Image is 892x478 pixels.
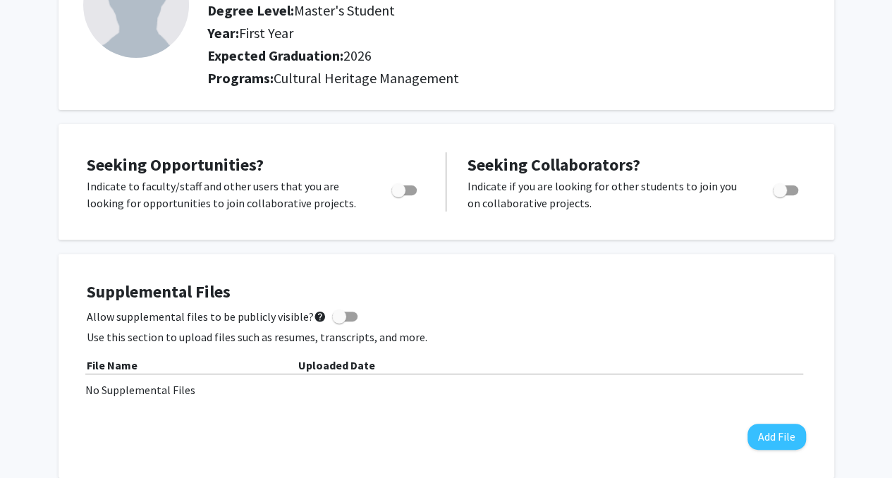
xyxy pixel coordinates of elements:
span: 2026 [343,47,372,64]
iframe: Chat [11,415,60,467]
p: Indicate to faculty/staff and other users that you are looking for opportunities to join collabor... [87,178,365,212]
b: Uploaded Date [298,358,375,372]
mat-icon: help [314,308,326,325]
p: Use this section to upload files such as resumes, transcripts, and more. [87,329,806,345]
h4: Supplemental Files [87,282,806,302]
div: Toggle [386,178,424,199]
span: Master's Student [294,1,395,19]
h2: Degree Level: [207,2,688,19]
h2: Expected Graduation: [207,47,688,64]
div: Toggle [767,178,806,199]
h2: Programs: [207,70,809,87]
div: No Supplemental Files [85,381,807,398]
span: Seeking Collaborators? [468,154,640,176]
span: Cultural Heritage Management [274,69,459,87]
h2: Year: [207,25,688,42]
span: Allow supplemental files to be publicly visible? [87,308,326,325]
span: Seeking Opportunities? [87,154,264,176]
b: File Name [87,358,138,372]
button: Add File [747,424,806,450]
p: Indicate if you are looking for other students to join you on collaborative projects. [468,178,746,212]
span: First Year [239,24,293,42]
